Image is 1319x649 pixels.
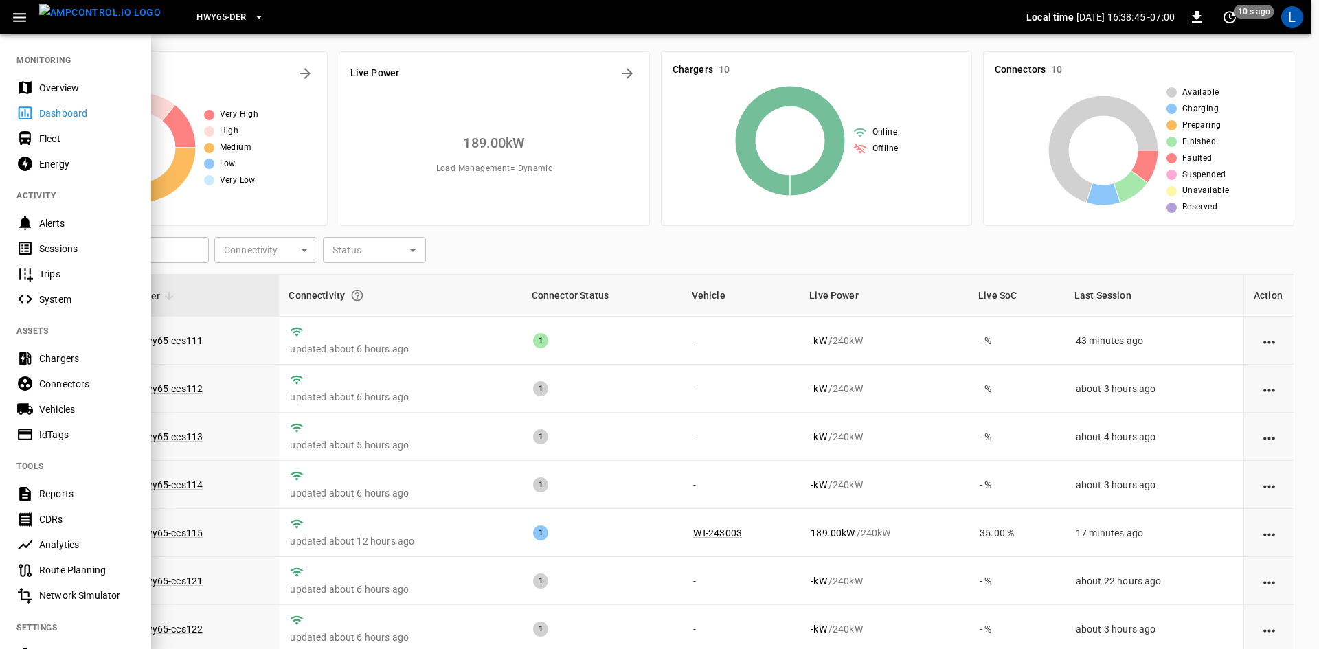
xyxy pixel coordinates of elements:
div: profile-icon [1281,6,1303,28]
span: 10 s ago [1234,5,1274,19]
div: Dashboard [39,106,135,120]
div: Energy [39,157,135,171]
div: Chargers [39,352,135,365]
div: Trips [39,267,135,281]
img: ampcontrol.io logo [39,4,161,21]
div: Analytics [39,538,135,551]
div: Fleet [39,132,135,146]
div: Vehicles [39,402,135,416]
div: Sessions [39,242,135,255]
div: Route Planning [39,563,135,577]
div: Overview [39,81,135,95]
span: HWY65-DER [196,10,246,25]
p: [DATE] 16:38:45 -07:00 [1076,10,1175,24]
div: Network Simulator [39,589,135,602]
div: Connectors [39,377,135,391]
div: CDRs [39,512,135,526]
p: Local time [1026,10,1074,24]
div: Alerts [39,216,135,230]
div: Reports [39,487,135,501]
div: IdTags [39,428,135,442]
div: System [39,293,135,306]
button: set refresh interval [1219,6,1241,28]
